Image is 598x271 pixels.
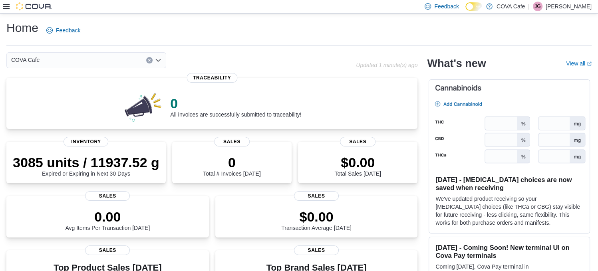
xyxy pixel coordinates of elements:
[6,20,38,36] h1: Home
[214,137,250,146] span: Sales
[435,176,583,192] h3: [DATE] - [MEDICAL_DATA] choices are now saved when receiving
[203,154,260,177] div: Total # Invoices [DATE]
[294,191,339,201] span: Sales
[16,2,52,10] img: Cova
[356,62,417,68] p: Updated 1 minute(s) ago
[155,57,161,63] button: Open list of options
[56,26,80,34] span: Feedback
[11,55,40,65] span: COVA Cafe
[528,2,530,11] p: |
[65,209,150,225] p: 0.00
[435,243,583,259] h3: [DATE] - Coming Soon! New terminal UI on Cova Pay terminals
[123,91,164,123] img: 0
[85,191,130,201] span: Sales
[65,209,150,231] div: Avg Items Per Transaction [DATE]
[85,245,130,255] span: Sales
[43,22,83,38] a: Feedback
[170,95,301,118] div: All invoices are successfully submitted to traceability!
[435,195,583,227] p: We've updated product receiving so your [MEDICAL_DATA] choices (like THCa or CBG) stay visible fo...
[281,209,352,225] p: $0.00
[294,245,339,255] span: Sales
[546,2,592,11] p: [PERSON_NAME]
[465,2,482,11] input: Dark Mode
[587,61,592,66] svg: External link
[13,154,159,170] p: 3085 units / 11937.52 g
[533,2,542,11] div: Jonathan Graef
[434,2,459,10] span: Feedback
[146,57,153,63] button: Clear input
[427,57,486,70] h2: What's new
[334,154,381,170] p: $0.00
[340,137,376,146] span: Sales
[281,209,352,231] div: Transaction Average [DATE]
[497,2,525,11] p: COVA Cafe
[64,137,108,146] span: Inventory
[187,73,237,83] span: Traceability
[203,154,260,170] p: 0
[170,95,301,111] p: 0
[534,2,540,11] span: JG
[13,154,159,177] div: Expired or Expiring in Next 30 Days
[566,60,592,67] a: View allExternal link
[334,154,381,177] div: Total Sales [DATE]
